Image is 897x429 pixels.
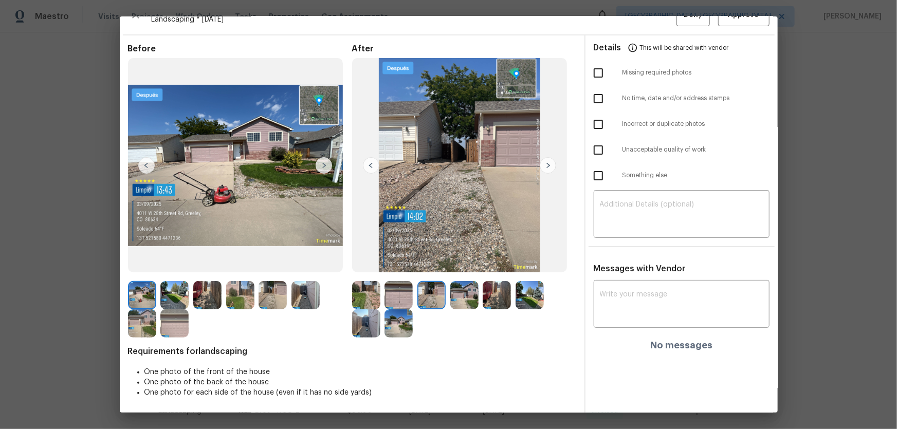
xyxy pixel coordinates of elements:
div: Something else [585,163,778,189]
span: Missing required photos [623,68,770,77]
img: right-chevron-button-url [316,157,332,174]
span: Details [594,35,621,60]
img: left-chevron-button-url [363,157,379,174]
div: Incorrect or duplicate photos [585,111,778,137]
div: Missing required photos [585,60,778,86]
span: Before [128,44,352,54]
div: No time, date and/or address stamps [585,86,778,111]
img: right-chevron-button-url [540,157,556,174]
span: Requirements for landscaping [128,346,576,357]
li: One photo of the back of the house [144,377,576,387]
div: Unacceptable quality of work [585,137,778,163]
span: Unacceptable quality of work [623,145,770,154]
span: Messages with Vendor [594,265,686,273]
li: One photo for each side of the house (even if it has no side yards) [144,387,576,398]
span: No time, date and/or address stamps [623,94,770,103]
span: Incorrect or duplicate photos [623,120,770,128]
span: After [352,44,576,54]
span: Landscaping * [DATE] [152,14,676,25]
img: left-chevron-button-url [138,157,155,174]
li: One photo of the front of the house [144,367,576,377]
h4: No messages [650,340,712,350]
span: Something else [623,171,770,180]
span: This will be shared with vendor [640,35,729,60]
